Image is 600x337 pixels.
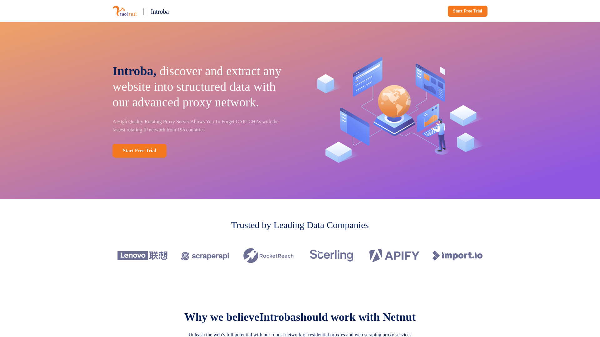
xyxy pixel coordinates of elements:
[112,118,291,134] p: A High Quality Rotating Proxy Server Allows You To Forget CAPTCHAs with the fastest rotating IP n...
[151,8,169,15] span: Introba
[112,63,291,110] p: discover and extract any website into structured data with our advanced proxy network.
[112,64,156,78] span: Introba,
[112,144,167,158] a: Start Free Trial
[142,5,146,17] p: ||
[184,310,416,324] p: Why we believe should work with Netnut
[448,6,487,17] a: Start Free Trial
[231,218,369,232] p: Trusted by Leading Data Companies
[259,311,296,323] span: Introba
